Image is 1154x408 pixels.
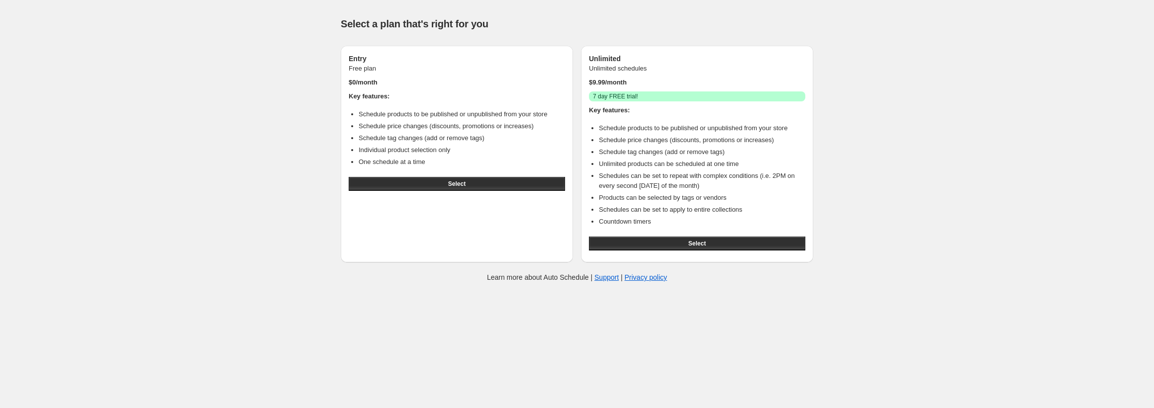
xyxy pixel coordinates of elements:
[594,273,619,281] a: Support
[599,135,805,145] li: Schedule price changes (discounts, promotions or increases)
[359,109,565,119] li: Schedule products to be published or unpublished from your store
[589,237,805,250] button: Select
[359,133,565,143] li: Schedule tag changes (add or remove tags)
[593,92,638,100] span: 7 day FREE trial!
[599,205,805,215] li: Schedules can be set to apply to entire collections
[341,18,813,30] h1: Select a plan that's right for you
[359,157,565,167] li: One schedule at a time
[599,193,805,203] li: Products can be selected by tags or vendors
[599,217,805,227] li: Countdown timers
[349,177,565,191] button: Select
[349,54,565,64] h3: Entry
[349,78,565,87] p: $ 0 /month
[359,121,565,131] li: Schedule price changes (discounts, promotions or increases)
[589,54,805,64] h3: Unlimited
[448,180,466,188] span: Select
[349,64,565,74] p: Free plan
[688,240,706,247] span: Select
[349,91,565,101] h4: Key features:
[589,105,805,115] h4: Key features:
[599,159,805,169] li: Unlimited products can be scheduled at one time
[599,147,805,157] li: Schedule tag changes (add or remove tags)
[625,273,668,281] a: Privacy policy
[487,272,667,282] p: Learn more about Auto Schedule | |
[589,78,805,87] p: $ 9.99 /month
[359,145,565,155] li: Individual product selection only
[589,64,805,74] p: Unlimited schedules
[599,171,805,191] li: Schedules can be set to repeat with complex conditions (i.e. 2PM on every second [DATE] of the mo...
[599,123,805,133] li: Schedule products to be published or unpublished from your store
